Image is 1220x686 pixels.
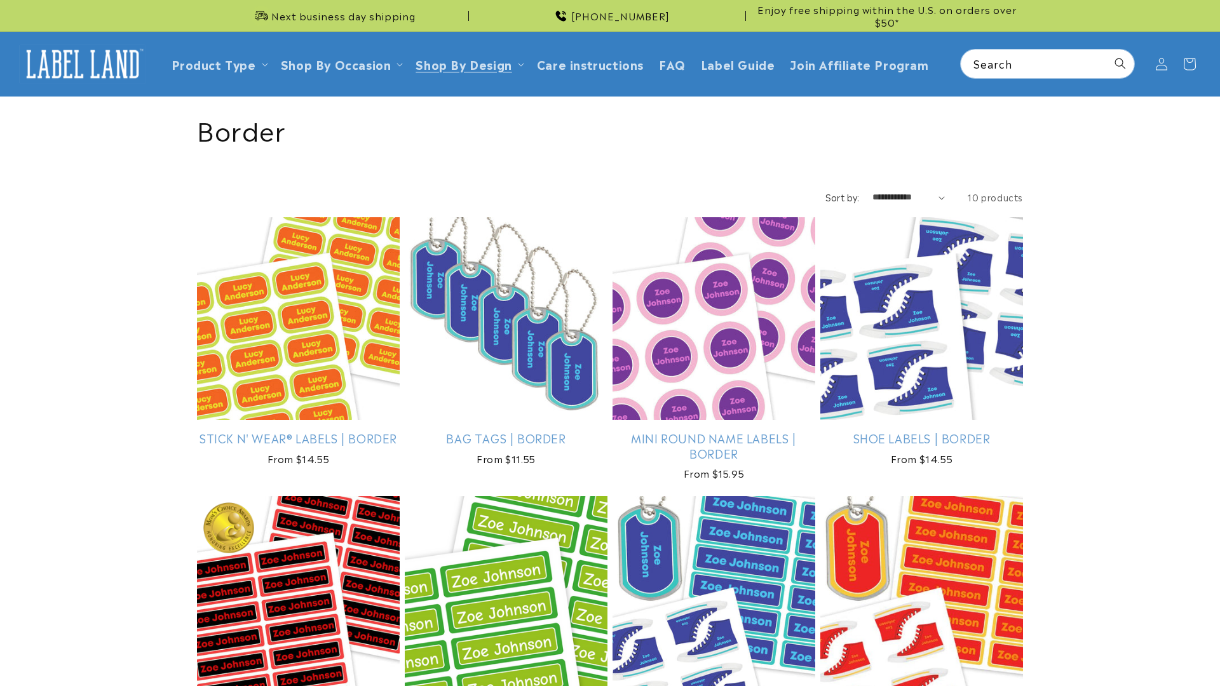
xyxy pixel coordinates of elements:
a: Join Affiliate Program [782,49,936,79]
a: FAQ [651,49,693,79]
button: Search [1106,50,1134,77]
a: Product Type [172,55,256,72]
summary: Product Type [164,49,273,79]
summary: Shop By Occasion [273,49,409,79]
span: Next business day shipping [271,10,416,22]
iframe: Gorgias Floating Chat [953,626,1207,673]
a: Care instructions [529,49,651,79]
a: Stick N' Wear® Labels | Border [197,431,400,445]
span: Care instructions [537,57,644,71]
a: Label Land [15,39,151,88]
span: Label Guide [701,57,775,71]
span: 10 products [967,191,1023,203]
img: Label Land [19,44,146,84]
span: FAQ [659,57,686,71]
span: [PHONE_NUMBER] [571,10,670,22]
h1: Border [197,112,1023,145]
span: Enjoy free shipping within the U.S. on orders over $50* [751,3,1023,28]
a: Shoe Labels | Border [820,431,1023,445]
span: Shop By Occasion [281,57,391,71]
span: Join Affiliate Program [790,57,928,71]
summary: Shop By Design [408,49,529,79]
a: Shop By Design [416,55,512,72]
a: Mini Round Name Labels | Border [613,431,815,461]
label: Sort by: [825,191,860,203]
a: Label Guide [693,49,783,79]
a: Bag Tags | Border [405,431,607,445]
